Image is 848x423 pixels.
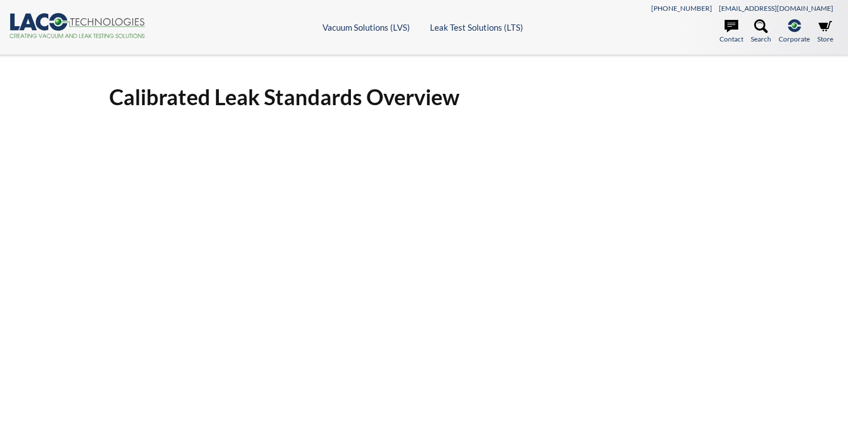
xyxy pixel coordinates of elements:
a: [PHONE_NUMBER] [651,4,712,13]
a: Leak Test Solutions (LTS) [430,22,523,32]
h1: Calibrated Leak Standards Overview [109,83,739,111]
span: Corporate [779,34,810,44]
a: [EMAIL_ADDRESS][DOMAIN_NAME] [719,4,833,13]
a: Vacuum Solutions (LVS) [322,22,410,32]
a: Store [817,19,833,44]
a: Search [751,19,771,44]
a: Contact [719,19,743,44]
